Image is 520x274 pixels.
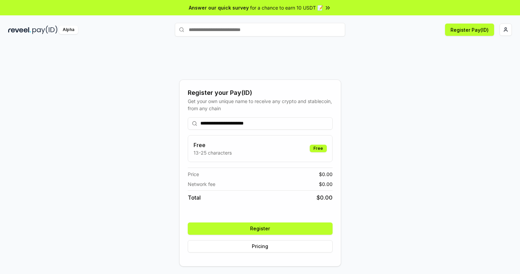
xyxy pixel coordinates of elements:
[317,193,333,202] span: $ 0.00
[188,240,333,253] button: Pricing
[188,88,333,98] div: Register your Pay(ID)
[59,26,78,34] div: Alpha
[188,193,201,202] span: Total
[188,181,215,188] span: Network fee
[188,98,333,112] div: Get your own unique name to receive any crypto and stablecoin, from any chain
[189,4,249,11] span: Answer our quick survey
[194,149,232,156] p: 13-25 characters
[319,171,333,178] span: $ 0.00
[188,171,199,178] span: Price
[319,181,333,188] span: $ 0.00
[445,24,494,36] button: Register Pay(ID)
[188,222,333,235] button: Register
[8,26,31,34] img: reveel_dark
[250,4,323,11] span: for a chance to earn 10 USDT 📝
[32,26,58,34] img: pay_id
[310,145,327,152] div: Free
[194,141,232,149] h3: Free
